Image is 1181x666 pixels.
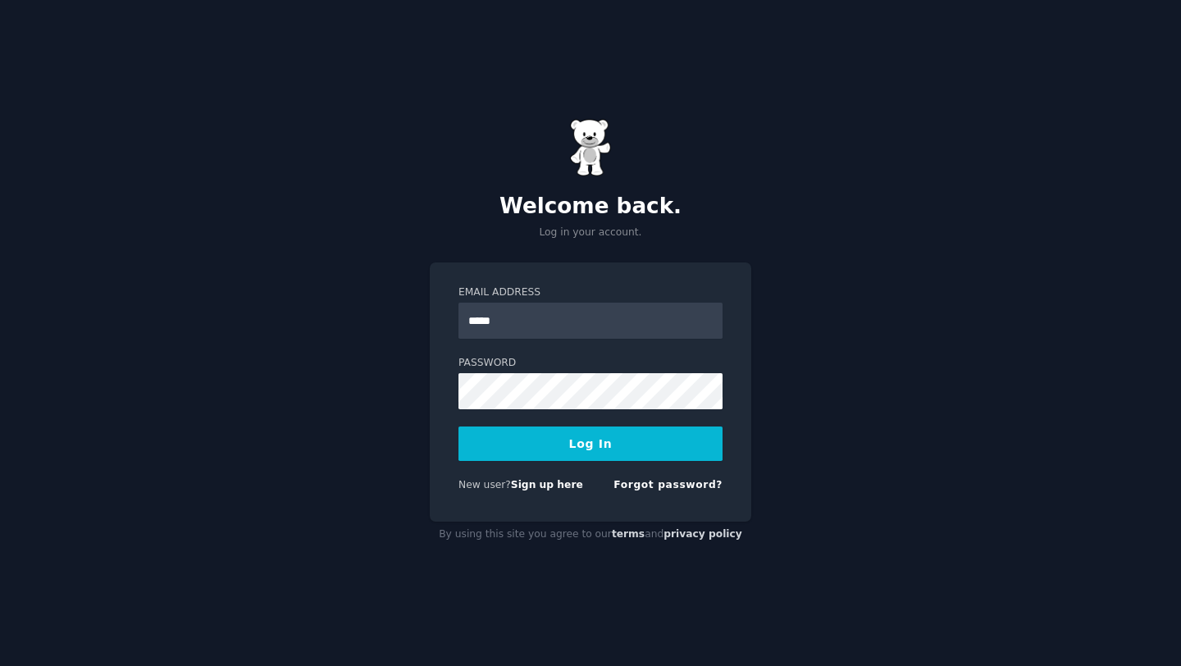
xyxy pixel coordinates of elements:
[430,194,751,220] h2: Welcome back.
[430,226,751,240] p: Log in your account.
[430,522,751,548] div: By using this site you agree to our and
[458,427,723,461] button: Log In
[612,528,645,540] a: terms
[458,285,723,300] label: Email Address
[458,479,511,490] span: New user?
[613,479,723,490] a: Forgot password?
[511,479,583,490] a: Sign up here
[570,119,611,176] img: Gummy Bear
[663,528,742,540] a: privacy policy
[458,356,723,371] label: Password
